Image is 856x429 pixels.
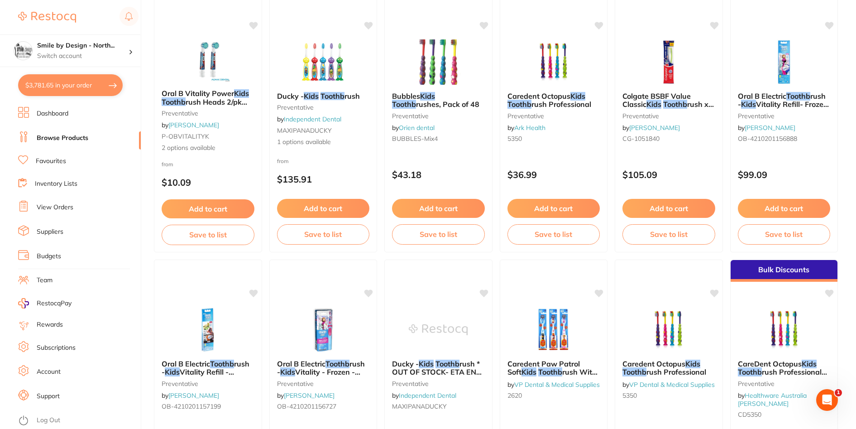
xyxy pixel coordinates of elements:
em: Kids [570,92,585,101]
span: Caredent Octopus [507,92,570,101]
img: Caredent Paw Patrol Soft Kids Toothbrush With Suction Cap Box Of 6 [524,307,583,352]
small: preventative [622,112,715,120]
em: Toothb [320,92,344,101]
b: Caredent Octopus Kids Toothbrush Professional [622,360,715,376]
span: BUBBLES-Mix4 [392,135,438,143]
a: Subscriptions [37,343,76,352]
a: Suppliers [37,227,63,236]
a: Independent Dental [399,391,456,400]
small: Preventative [738,380,831,387]
a: [PERSON_NAME] [629,124,680,132]
b: Caredent Paw Patrol Soft Kids Toothbrush With Suction Cap Box Of 6 [507,360,600,376]
a: View Orders [37,203,73,212]
img: Restocq Logo [18,12,76,23]
b: Caredent Octopus Kids Toothbrush Professional [507,92,600,109]
b: Ducky - Kids Toothbrush * OUT OF STOCK- ETA END OF JULY APPROX* - Packet of 10 [392,360,485,376]
span: Vitality - Frozen - Ages [DEMOGRAPHIC_DATA]+ [277,367,366,393]
span: rush [344,92,360,101]
a: Inventory Lists [35,179,77,188]
span: Colgate BSBF Value Classic [622,92,691,109]
button: Save to list [738,224,831,244]
em: Toothb [435,359,459,368]
span: Ducky - [277,92,304,101]
a: RestocqPay [18,298,72,308]
span: rush Heads 2/pk Themed [162,97,247,115]
a: Favourites [36,157,66,166]
a: [PERSON_NAME] [168,121,219,129]
span: by [738,391,807,408]
p: $105.09 [622,169,715,180]
a: Browse Products [37,134,88,143]
span: rush With Suction Cap Box Of 6 [507,367,598,385]
small: preventative [738,112,831,120]
span: Vitality Refill- Frozen - Packs of 2 Refills, 6-Packs [738,100,829,125]
span: CD5350 [738,410,761,419]
span: Oral B Electric [162,359,210,368]
img: Oral B Vitality Power Kids Toothbrush Heads 2/pk Themed [178,37,237,82]
b: Oral B Electric Toothbrush - Kids Vitality - Frozen - Ages 3+ [277,360,370,376]
small: preventative [507,112,600,120]
span: rush Professional [646,367,706,376]
a: Log Out [37,416,60,425]
span: Bubbles [392,92,420,101]
span: 5350 [622,391,637,400]
a: [PERSON_NAME] [284,391,335,400]
button: Save to list [277,224,370,244]
img: Oral B Electric Toothbrush - Kids Vitality Refill - Spiderman - Packs of 2 Refills, 6-Packs [178,307,237,352]
span: MAXIPANADUCKY [392,402,447,410]
button: Save to list [507,224,600,244]
a: Rewards [37,320,63,329]
a: Orien dental [399,124,435,132]
span: by [162,391,219,400]
span: Ducky - [392,359,419,368]
span: rush - [277,359,365,376]
span: by [162,121,219,129]
span: by [507,124,545,132]
span: 2620 [507,391,522,400]
a: [PERSON_NAME] [745,124,795,132]
b: Colgate BSBF Value Classic Kids Toothbrush x 72 [622,92,715,109]
img: Caredent Octopus Kids Toothbrush Professional [639,307,698,352]
img: Oral B Electric Toothbrush - Kids Vitality Refill- Frozen - Packs of 2 Refills, 6-Packs [755,39,813,85]
b: Ducky - Kids Toothbrush [277,92,370,100]
button: Save to list [392,224,485,244]
span: Oral B Electric [738,92,786,101]
span: by [277,391,335,400]
img: Bubbles Kids Toothbrushes, Pack of 48 [409,39,468,85]
span: 5350 [507,135,522,143]
b: Oral B Vitality Power Kids Toothbrush Heads 2/pk Themed [162,89,254,106]
span: rushes, Pack of 48 [416,100,479,109]
span: from [162,161,173,168]
span: rush * OUT OF STOCK- ETA END OF JULY APPROX* - Packet of 10 [392,359,482,393]
img: RestocqPay [18,298,29,308]
span: CG-1051840 [622,135,660,143]
img: CareDent Octopus Kids Toothbrush Professional 48/Bag [755,307,813,352]
img: Oral B Electric Toothbrush - Kids Vitality - Frozen - Ages 3+ [294,307,353,352]
span: by [392,124,435,132]
p: $43.18 [392,169,485,180]
span: Oral B Electric [277,359,325,368]
em: Toothb [507,100,531,109]
em: Kids [234,89,249,98]
em: Kids [165,367,180,376]
span: Oral B Vitality Power [162,89,234,98]
b: Bubbles Kids Toothbrushes, Pack of 48 [392,92,485,109]
img: Ducky - Kids Toothbrush * OUT OF STOCK- ETA END OF JULY APPROX* - Packet of 10 [409,307,468,352]
span: 1 options available [277,138,370,147]
p: $99.09 [738,169,831,180]
button: $3,781.65 in your order [18,74,123,96]
span: MAXIPANADUCKY [277,126,332,135]
span: rush Professional 48/Bag [738,367,827,385]
em: Kids [420,92,435,101]
span: Caredent Paw Patrol Soft [507,359,580,376]
em: Kids [685,359,700,368]
em: Kids [304,92,319,101]
a: Ark Health [514,124,545,132]
a: [PERSON_NAME] [168,391,219,400]
span: Vitality Refill - Spiderman - Packs of 2 Refills, 6-Packs [162,367,242,393]
em: Kids [646,100,661,109]
a: Team [37,276,53,285]
a: Healthware Australia [PERSON_NAME] [738,391,807,408]
em: Kids [521,367,536,376]
small: preventative [162,110,254,117]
